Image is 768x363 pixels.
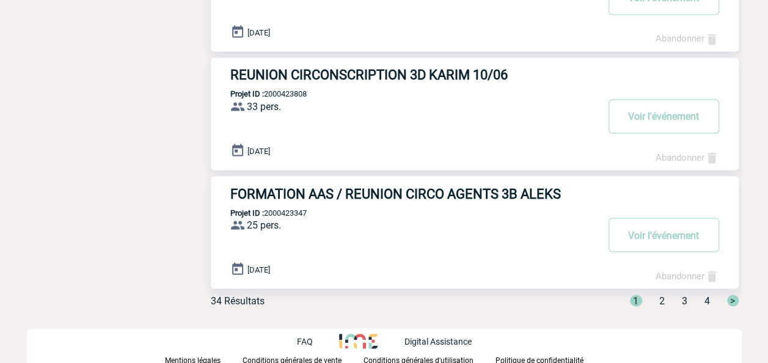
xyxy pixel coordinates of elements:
img: http://www.idealmeetingsevents.fr/ [339,334,377,348]
a: FORMATION AAS / REUNION CIRCO AGENTS 3B ALEKS [211,186,739,201]
span: 2 [659,295,665,306]
p: 2000423808 [211,89,307,98]
span: [DATE] [247,265,270,274]
p: 2000423347 [211,208,307,217]
span: 25 pers. [247,219,281,231]
a: Abandonner [656,270,719,281]
span: [DATE] [247,147,270,156]
a: Abandonner [656,152,719,163]
div: 34 Résultats [211,295,265,306]
b: Projet ID : [230,208,264,217]
span: 1 [630,295,642,306]
span: > [727,295,739,306]
span: 33 pers. [247,101,281,112]
button: Voir l'événement [609,99,719,133]
a: REUNION CIRCONSCRIPTION 3D KARIM 10/06 [211,67,739,82]
p: Digital Assistance [404,336,472,346]
a: Abandonner [656,33,719,44]
a: FAQ [296,334,339,346]
span: 4 [704,295,710,306]
b: Projet ID : [230,89,264,98]
p: FAQ [296,336,312,346]
span: 3 [682,295,687,306]
h3: REUNION CIRCONSCRIPTION 3D KARIM 10/06 [230,67,597,82]
h3: FORMATION AAS / REUNION CIRCO AGENTS 3B ALEKS [230,186,597,201]
button: Voir l'événement [609,218,719,252]
span: [DATE] [247,28,270,37]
